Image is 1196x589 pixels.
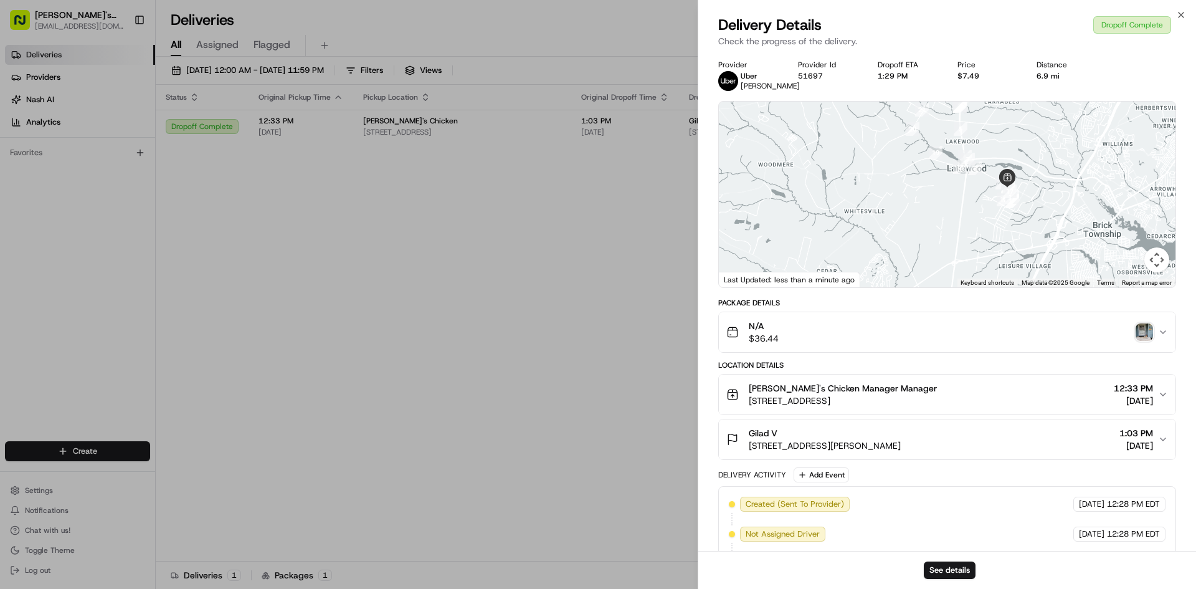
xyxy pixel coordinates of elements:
[1144,247,1169,272] button: Map camera controls
[719,419,1175,459] button: Gilad V[STREET_ADDRESS][PERSON_NAME]1:03 PM[DATE]
[1114,395,1153,407] span: [DATE]
[906,122,919,136] div: 20
[741,81,800,91] span: [PERSON_NAME]
[749,320,779,332] span: N/A
[718,360,1176,370] div: Location Details
[718,15,822,35] span: Delivery Details
[997,193,1010,206] div: 12
[1079,499,1104,510] span: [DATE]
[878,71,937,81] div: 1:29 PM
[749,427,777,439] span: Gilad V
[1003,184,1017,198] div: 17
[1107,529,1160,540] span: 12:28 PM EDT
[718,35,1176,47] p: Check the progress of the delivery.
[746,529,820,540] span: Not Assigned Driver
[722,271,763,287] img: Google
[1114,382,1153,395] span: 12:33 PM
[929,146,942,160] div: 19
[1079,529,1104,540] span: [DATE]
[953,100,967,113] div: 4
[1136,323,1153,341] img: photo_proof_of_delivery image
[961,153,975,166] div: 7
[878,60,937,70] div: Dropoff ETA
[749,332,779,345] span: $36.44
[794,467,849,482] button: Add Event
[958,150,972,164] div: 6
[719,375,1175,414] button: [PERSON_NAME]'s Chicken Manager Manager[STREET_ADDRESS]12:33 PM[DATE]
[749,382,937,395] span: [PERSON_NAME]'s Chicken Manager Manager
[1005,190,1019,204] div: 16
[915,103,929,117] div: 21
[718,470,786,480] div: Delivery Activity
[719,312,1175,352] button: N/A$36.44photo_proof_of_delivery image
[718,60,778,70] div: Provider
[952,99,966,113] div: 2
[1022,279,1089,286] span: Map data ©2025 Google
[954,97,967,111] div: 1
[1037,71,1096,81] div: 6.9 mi
[798,71,823,81] button: 51697
[1037,60,1096,70] div: Distance
[1119,427,1153,439] span: 1:03 PM
[1119,439,1153,452] span: [DATE]
[1122,279,1172,286] a: Report a map error
[961,279,1014,287] button: Keyboard shortcuts
[749,395,937,407] span: [STREET_ADDRESS]
[968,161,982,175] div: 8
[924,562,975,579] button: See details
[957,60,1017,70] div: Price
[719,272,860,287] div: Last Updated: less than a minute ago
[1097,279,1114,286] a: Terms
[746,499,844,510] span: Created (Sent To Provider)
[749,439,901,452] span: [STREET_ADDRESS][PERSON_NAME]
[953,160,967,174] div: 18
[718,298,1176,308] div: Package Details
[798,60,858,70] div: Provider Id
[957,71,1017,81] div: $7.49
[722,271,763,287] a: Open this area in Google Maps (opens a new window)
[718,71,738,91] img: uber-new-logo.jpeg
[1107,499,1160,510] span: 12:28 PM EDT
[741,71,757,81] span: Uber
[995,176,1009,189] div: 9
[954,122,967,136] div: 5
